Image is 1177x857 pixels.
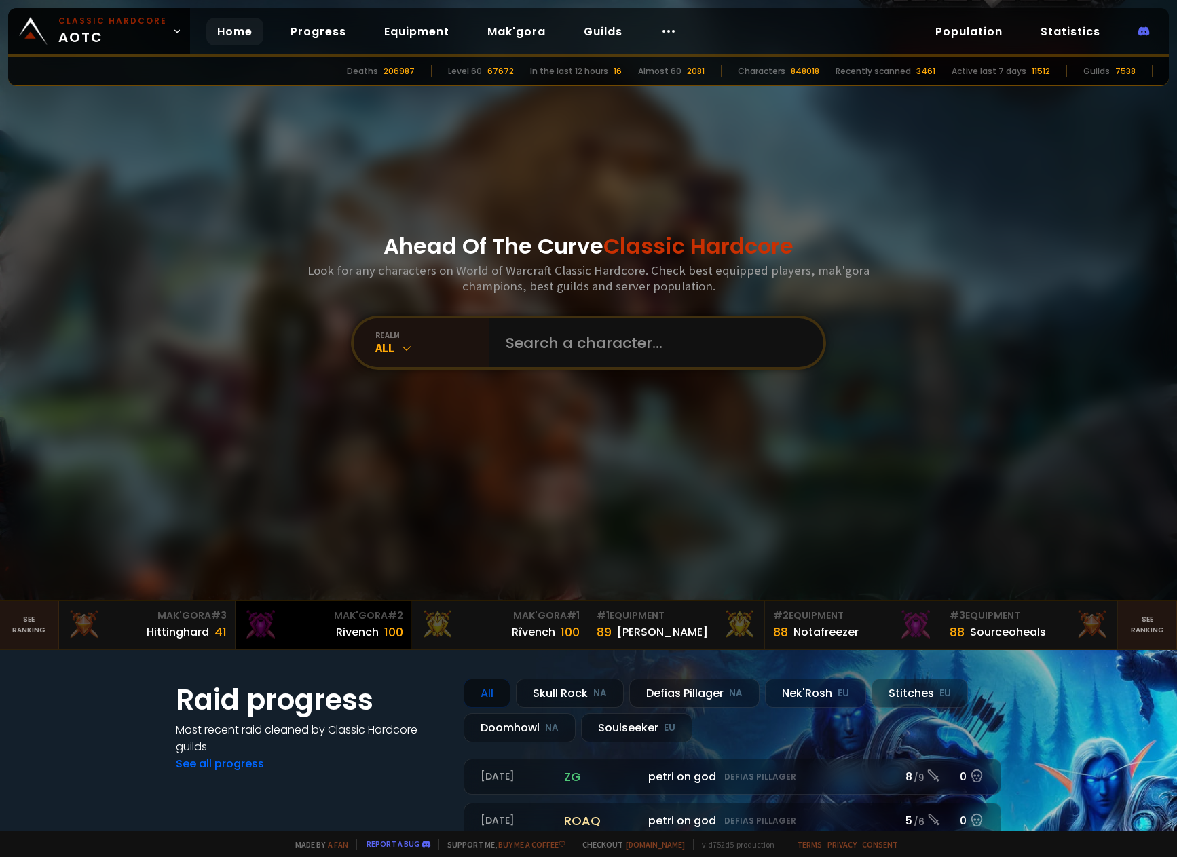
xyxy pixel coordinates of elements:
div: Rivench [336,624,379,641]
div: 7538 [1115,65,1136,77]
a: Mak'Gora#3Hittinghard41 [59,601,236,649]
div: Nek'Rosh [765,679,866,708]
a: [DATE]roaqpetri on godDefias Pillager5 /60 [464,803,1001,839]
a: #1Equipment89[PERSON_NAME] [588,601,765,649]
span: # 2 [388,609,403,622]
small: EU [838,687,849,700]
a: Mak'gora [477,18,557,45]
div: Equipment [773,609,933,623]
small: EU [939,687,951,700]
input: Search a character... [498,318,807,367]
div: Equipment [597,609,756,623]
span: AOTC [58,15,167,47]
div: All [464,679,510,708]
span: # 1 [567,609,580,622]
div: Level 60 [448,65,482,77]
a: Terms [797,839,822,850]
div: Recently scanned [836,65,911,77]
h1: Ahead Of The Curve [384,230,793,263]
a: Statistics [1030,18,1111,45]
div: [PERSON_NAME] [617,624,708,641]
div: Doomhowl [464,713,576,742]
a: Mak'Gora#1Rîvench100 [412,601,588,649]
div: Deaths [347,65,378,77]
div: 41 [214,623,227,641]
div: Active last 7 days [952,65,1026,77]
a: Equipment [373,18,460,45]
h4: Most recent raid cleaned by Classic Hardcore guilds [176,721,447,755]
small: Classic Hardcore [58,15,167,27]
span: v. d752d5 - production [693,839,774,850]
div: Skull Rock [516,679,624,708]
div: Mak'Gora [420,609,580,623]
a: #3Equipment88Sourceoheals [941,601,1118,649]
a: Guilds [573,18,633,45]
div: Equipment [950,609,1109,623]
span: Checkout [574,839,685,850]
a: [DOMAIN_NAME] [626,839,685,850]
a: Buy me a coffee [498,839,565,850]
span: # 1 [597,609,610,622]
div: 88 [950,623,965,641]
small: EU [664,721,675,735]
div: 206987 [384,65,415,77]
div: Stitches [872,679,968,708]
div: In the last 12 hours [530,65,608,77]
div: 2081 [687,65,705,77]
a: #2Equipment88Notafreezer [765,601,941,649]
a: Progress [280,18,357,45]
div: Sourceoheals [970,624,1046,641]
div: 67672 [487,65,514,77]
div: Hittinghard [147,624,209,641]
a: Privacy [827,839,857,850]
div: Soulseeker [581,713,692,742]
div: 3461 [916,65,935,77]
div: Characters [738,65,785,77]
span: Support me, [438,839,565,850]
a: Mak'Gora#2Rivench100 [236,601,412,649]
div: Defias Pillager [629,679,760,708]
div: Notafreezer [793,624,859,641]
span: # 2 [773,609,789,622]
a: Consent [862,839,898,850]
a: Classic HardcoreAOTC [8,8,190,54]
small: NA [729,687,743,700]
a: See all progress [176,756,264,772]
div: Guilds [1083,65,1110,77]
a: Seeranking [1118,601,1177,649]
a: Report a bug [367,839,419,849]
a: [DATE]zgpetri on godDefias Pillager8 /90 [464,759,1001,795]
h3: Look for any characters on World of Warcraft Classic Hardcore. Check best equipped players, mak'g... [302,263,875,294]
div: Almost 60 [638,65,681,77]
small: NA [545,721,559,735]
span: Classic Hardcore [603,231,793,261]
div: realm [375,330,489,340]
div: 848018 [791,65,819,77]
div: 88 [773,623,788,641]
div: Rîvench [512,624,555,641]
div: All [375,340,489,356]
div: 89 [597,623,612,641]
div: 100 [561,623,580,641]
div: Mak'Gora [67,609,227,623]
div: 11512 [1032,65,1050,77]
div: Mak'Gora [244,609,403,623]
div: 16 [614,65,622,77]
a: Population [924,18,1013,45]
h1: Raid progress [176,679,447,721]
span: # 3 [211,609,227,622]
small: NA [593,687,607,700]
div: 100 [384,623,403,641]
span: Made by [287,839,348,850]
a: Home [206,18,263,45]
span: # 3 [950,609,965,622]
a: a fan [328,839,348,850]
